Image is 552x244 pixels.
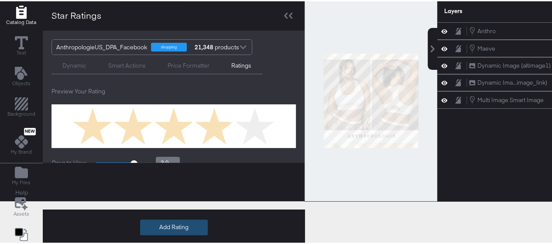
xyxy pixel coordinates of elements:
div: Price Formatter [168,60,209,69]
div: AnthropologieUS_DPA_Facebook [56,38,147,53]
div: Multi Image Smart Image [477,95,544,103]
button: Dynamic Image (altimage1) [469,60,551,69]
button: Anthro [469,25,496,34]
div: shopping [151,41,187,50]
button: Add Rectangle [2,94,41,119]
button: Add Rating [140,218,208,234]
span: New [24,127,36,133]
button: Add Rectangle [1,2,41,27]
span: Text [17,48,26,55]
span: Objects [12,79,31,86]
button: Add Files [7,163,36,188]
button: Dynamic Ima...image_link) [469,77,548,86]
div: Star Ratings [51,8,101,21]
button: Assets [8,193,34,219]
span: My Brand [10,147,32,154]
div: Dynamic [62,60,86,69]
span: Background [7,109,35,116]
div: Layers [444,6,533,14]
span: Assets [14,209,29,216]
div: Preview Your Rating [51,86,296,94]
button: NewMy Brand [5,125,37,157]
div: products [193,38,219,53]
div: Maeve [477,43,495,52]
i: Drag to View [51,158,86,165]
span: Catalog Data [6,17,36,24]
div: Dynamic Ima...image_link) [477,77,547,86]
span: My Files [12,178,31,185]
div: Anthro [477,26,496,34]
button: Add Text [7,63,36,88]
div: Dynamic Image (altimage1) [477,60,550,69]
strong: 21,348 [193,38,215,53]
button: Multi Image Smart Image [469,94,544,103]
button: Help [9,184,34,199]
div: Smart Actions [108,60,146,69]
div: Ratings [231,60,251,69]
button: Text [10,33,33,58]
button: Maeve [469,42,496,52]
a: Help [15,187,28,196]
